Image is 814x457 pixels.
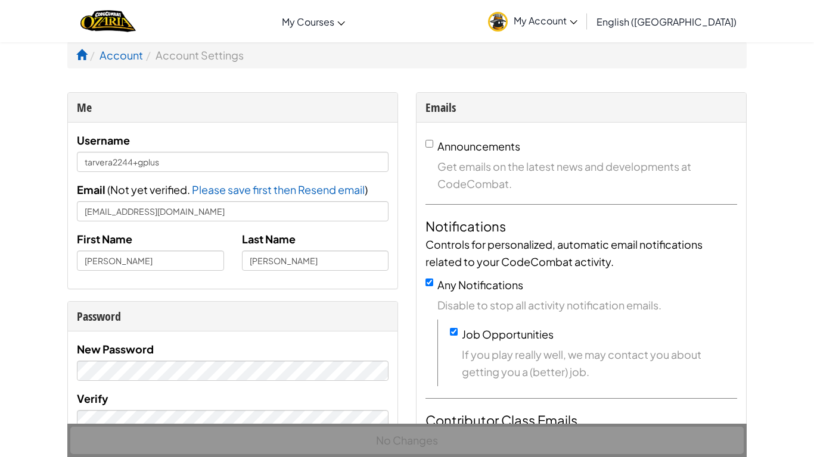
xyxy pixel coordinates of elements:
label: Announcements [437,139,520,153]
label: Username [77,132,130,149]
span: Please save first then Resend email [192,183,365,196]
span: ( [105,183,110,196]
h4: Contributor Class Emails [425,411,737,430]
div: Emails [425,99,737,116]
label: Last Name [242,230,296,248]
span: My Account [514,14,577,27]
label: Job Opportunities [462,327,554,341]
span: Get emails on the latest news and developments at CodeCombat. [437,158,737,192]
span: Not yet verified. [110,183,192,196]
span: English ([GEOGRAPHIC_DATA]) [596,15,737,28]
span: Email [77,183,105,196]
a: My Account [482,2,583,40]
label: Any Notifications [437,278,523,292]
a: My Courses [276,5,351,37]
label: First Name [77,230,132,248]
a: English ([GEOGRAPHIC_DATA]) [591,5,742,37]
span: Disable to stop all activity notification emails. [437,296,737,314]
li: Account Settings [143,46,244,64]
div: Password [77,308,389,325]
span: My Courses [282,15,334,28]
a: Account [100,48,143,62]
span: ) [365,183,368,196]
a: Ozaria by CodeCombat logo [80,9,136,33]
h4: Notifications [425,217,737,236]
img: Home [80,9,136,33]
div: Me [77,99,389,116]
span: If you play really well, we may contact you about getting you a (better) job. [462,346,737,380]
span: Controls for personalized, automatic email notifications related to your CodeCombat activity. [425,237,703,268]
label: Verify [77,390,108,407]
img: avatar [488,12,508,32]
label: New Password [77,340,154,358]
